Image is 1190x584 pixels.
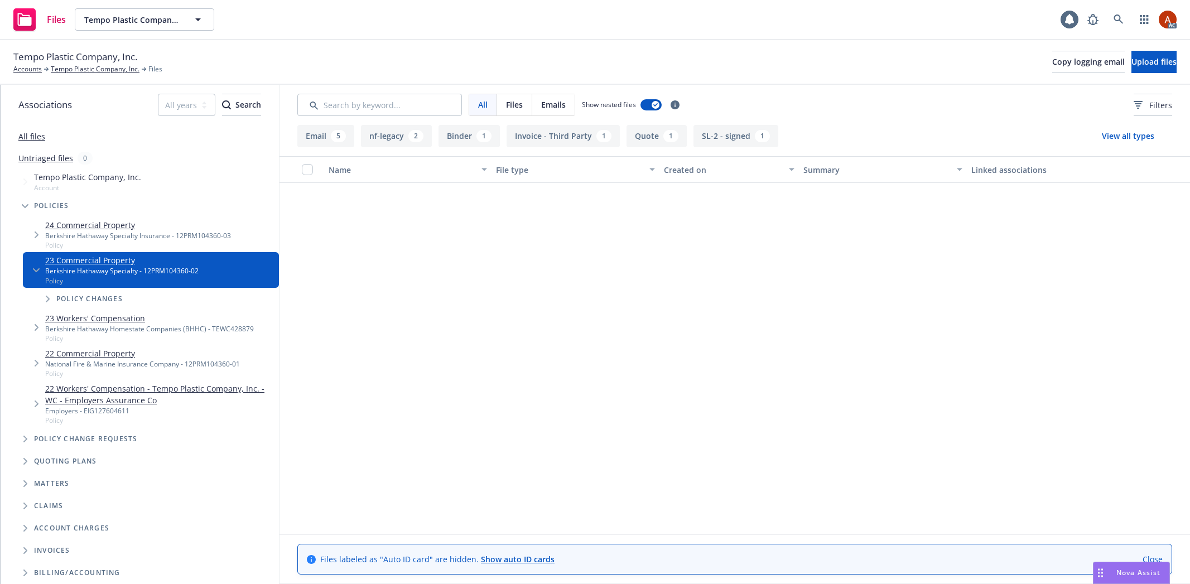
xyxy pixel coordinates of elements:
[45,406,274,416] div: Employers - EIG127604611
[439,125,500,147] button: Binder
[627,125,687,147] button: Quote
[541,99,566,110] span: Emails
[47,15,66,24] span: Files
[1133,8,1155,31] a: Switch app
[45,369,240,378] span: Policy
[492,156,659,183] button: File type
[408,130,423,142] div: 2
[34,503,63,509] span: Claims
[45,312,254,324] a: 23 Workers' Compensation
[78,152,93,165] div: 0
[329,164,475,176] div: Name
[331,130,346,142] div: 5
[51,64,139,74] a: Tempo Plastic Company, Inc.
[34,202,69,209] span: Policies
[1107,8,1130,31] a: Search
[45,416,274,425] span: Policy
[302,164,313,175] input: Select all
[18,152,73,164] a: Untriaged files
[1116,568,1160,577] span: Nova Assist
[56,296,123,302] span: Policy changes
[971,164,1130,176] div: Linked associations
[1052,51,1125,73] button: Copy logging email
[9,4,70,35] a: Files
[596,130,611,142] div: 1
[664,164,782,176] div: Created on
[45,324,254,334] div: Berkshire Hathaway Homestate Companies (BHHC) - TEWC428879
[45,240,231,250] span: Policy
[45,334,254,343] span: Policy
[34,569,121,576] span: Billing/Accounting
[476,130,492,142] div: 1
[222,94,261,115] div: Search
[222,94,261,116] button: SearchSearch
[34,547,70,554] span: Invoices
[663,130,678,142] div: 1
[45,383,274,406] a: 22 Workers' Compensation - Tempo Plastic Company, Inc. - WC - Employers Assurance Co
[34,458,97,465] span: Quoting plans
[1093,562,1107,583] div: Drag to move
[13,64,42,74] a: Accounts
[1084,125,1172,147] button: View all types
[1149,99,1172,111] span: Filters
[45,231,231,240] div: Berkshire Hathaway Specialty Insurance - 12PRM104360-03
[45,359,240,369] div: National Fire & Marine Insurance Company - 12PRM104360-01
[34,183,141,192] span: Account
[1,169,279,562] div: Tree Example
[45,254,199,266] a: 23 Commercial Property
[1134,99,1172,111] span: Filters
[755,130,770,142] div: 1
[34,525,109,532] span: Account charges
[34,480,69,487] span: Matters
[803,164,950,176] div: Summary
[34,171,141,183] span: Tempo Plastic Company, Inc.
[693,125,778,147] button: SL-2 - signed
[496,164,642,176] div: File type
[506,99,523,110] span: Files
[361,125,432,147] button: nf-legacy
[84,14,181,26] span: Tempo Plastic Company, Inc.
[34,436,137,442] span: Policy change requests
[659,156,799,183] button: Created on
[1159,11,1177,28] img: photo
[45,276,199,286] span: Policy
[324,156,492,183] button: Name
[967,156,1134,183] button: Linked associations
[507,125,620,147] button: Invoice - Third Party
[481,554,555,564] a: Show auto ID cards
[13,50,137,64] span: Tempo Plastic Company, Inc.
[222,100,231,109] svg: Search
[799,156,966,183] button: Summary
[1052,56,1125,67] span: Copy logging email
[297,94,462,116] input: Search by keyword...
[45,347,240,359] a: 22 Commercial Property
[1131,56,1177,67] span: Upload files
[45,266,199,276] div: Berkshire Hathaway Specialty - 12PRM104360-02
[1093,562,1170,584] button: Nova Assist
[1143,553,1163,565] a: Close
[1082,8,1104,31] a: Report a Bug
[320,553,555,565] span: Files labeled as "Auto ID card" are hidden.
[18,98,72,112] span: Associations
[1134,94,1172,116] button: Filters
[75,8,214,31] button: Tempo Plastic Company, Inc.
[297,125,354,147] button: Email
[582,100,636,109] span: Show nested files
[148,64,162,74] span: Files
[18,131,45,142] a: All files
[1131,51,1177,73] button: Upload files
[45,219,231,231] a: 24 Commercial Property
[478,99,488,110] span: All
